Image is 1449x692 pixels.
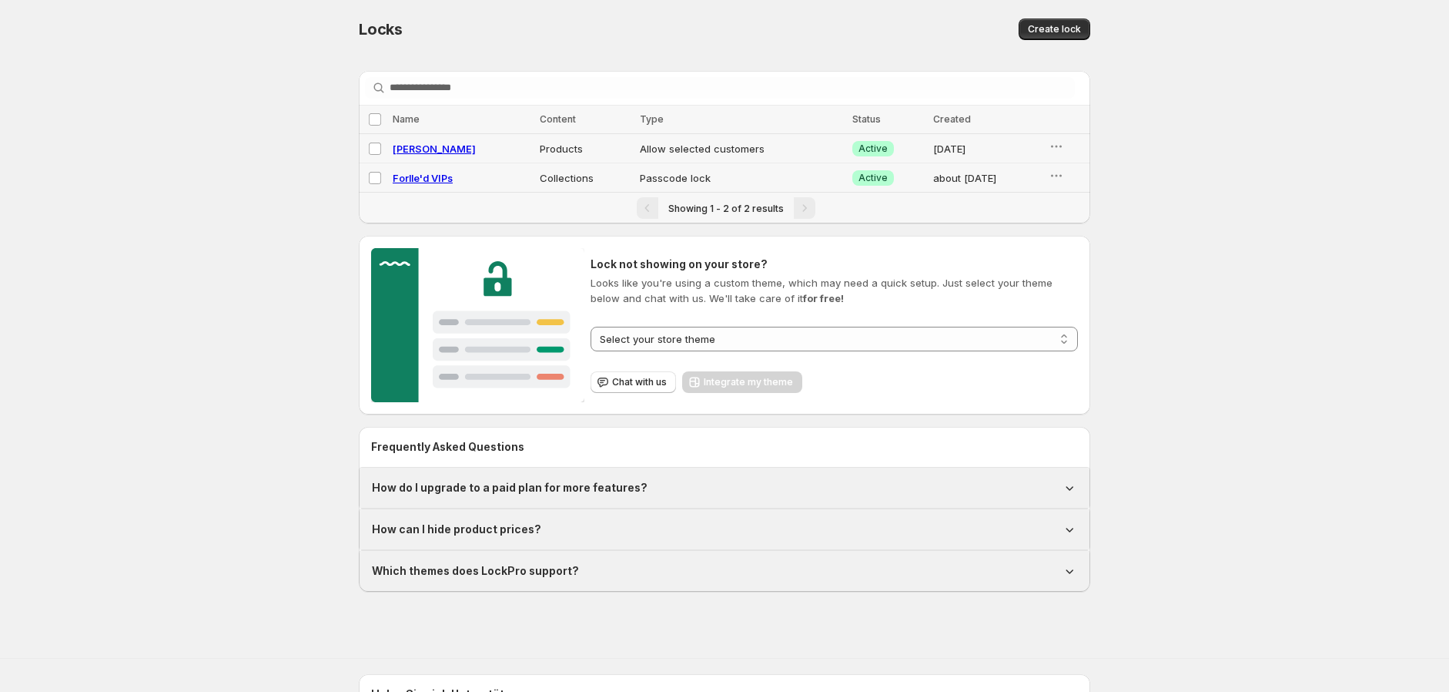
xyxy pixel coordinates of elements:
h2: Frequently Asked Questions [371,439,1078,455]
span: Active [858,172,888,184]
td: Passcode lock [635,163,848,193]
td: [DATE] [929,134,1043,163]
td: Collections [535,163,635,193]
span: Active [858,143,888,155]
img: Customer support [371,248,584,402]
span: Type [640,113,664,125]
span: Status [852,113,881,125]
span: Content [540,113,576,125]
td: Allow selected customers [635,134,848,163]
a: Forlle'd VIPs [393,172,453,184]
h1: Which themes does LockPro support? [372,563,579,579]
a: [PERSON_NAME] [393,143,476,155]
strong: for free! [803,292,844,304]
button: Chat with us [591,371,676,393]
span: Created [933,113,971,125]
p: Looks like you're using a custom theme, which may need a quick setup. Just select your theme belo... [591,275,1078,306]
td: about [DATE] [929,163,1043,193]
h1: How do I upgrade to a paid plan for more features? [372,480,648,495]
span: Name [393,113,420,125]
h2: Lock not showing on your store? [591,257,1078,272]
span: Showing 1 - 2 of 2 results [668,203,784,214]
td: Products [535,134,635,163]
h1: How can I hide product prices? [372,522,541,537]
nav: Pagination [359,192,1090,223]
span: Chat with us [612,376,667,388]
button: Create lock [1019,18,1090,40]
span: Locks [359,20,403,39]
span: Create lock [1028,23,1081,35]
